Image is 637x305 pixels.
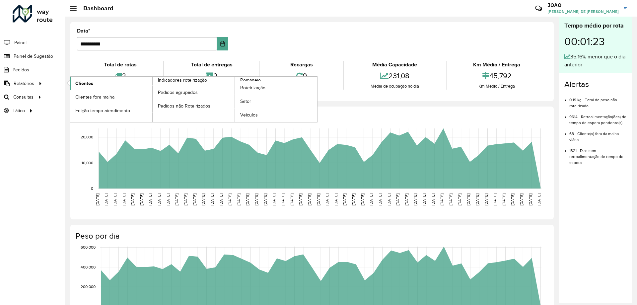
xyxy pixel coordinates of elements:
text: [DATE] [175,193,179,205]
span: Relatórios [14,80,34,87]
div: Km Médio / Entrega [448,61,545,69]
div: 2 [79,69,162,83]
div: Média de ocupação no dia [345,83,444,90]
text: [DATE] [458,193,462,205]
text: [DATE] [528,193,532,205]
text: [DATE] [351,193,356,205]
a: Edição tempo atendimento [70,104,152,117]
text: [DATE] [183,193,188,205]
label: Data [77,27,90,35]
div: Total de entregas [166,61,257,69]
text: [DATE] [378,193,382,205]
text: [DATE] [422,193,426,205]
text: [DATE] [113,193,117,205]
text: [DATE] [219,193,223,205]
span: Veículos [240,112,258,118]
text: [DATE] [449,193,453,205]
a: Clientes [70,77,152,90]
text: [DATE] [201,193,205,205]
text: [DATE] [404,193,409,205]
text: [DATE] [537,193,541,205]
text: [DATE] [440,193,444,205]
text: [DATE] [210,193,214,205]
text: 20,000 [81,135,93,139]
div: 35,16% menor que o dia anterior [564,53,627,69]
div: Tempo médio por rota [564,21,627,30]
span: Painel de Sugestão [14,53,53,60]
text: [DATE] [122,193,126,205]
div: 2 [166,69,257,83]
text: [DATE] [413,193,417,205]
li: 9614 - Retroalimentação(ões) de tempo de espera pendente(s) [569,109,627,126]
text: [DATE] [519,193,524,205]
span: Tático [13,107,25,114]
text: [DATE] [272,193,276,205]
div: 00:01:23 [564,30,627,53]
text: [DATE] [475,193,479,205]
span: Roteirização [240,84,265,91]
text: 600,000 [81,245,96,249]
span: [PERSON_NAME] DE [PERSON_NAME] [547,9,619,15]
span: Clientes fora malha [75,94,114,101]
a: Indicadores roteirização [70,77,235,122]
a: Pedidos não Roteirizados [153,99,235,113]
li: 1321 - Dias sem retroalimentação de tempo de espera [569,143,627,166]
text: [DATE] [369,193,373,205]
span: Edição tempo atendimento [75,107,130,114]
div: 45,792 [448,69,545,83]
text: [DATE] [263,193,267,205]
h4: Peso por dia [76,231,547,241]
div: 0 [262,69,341,83]
text: [DATE] [510,193,515,205]
span: Romaneio [240,77,261,84]
a: Clientes fora malha [70,90,152,104]
text: [DATE] [192,193,197,205]
h2: Dashboard [77,5,113,12]
text: [DATE] [281,193,285,205]
h4: Alertas [564,80,627,89]
text: [DATE] [342,193,347,205]
li: 68 - Cliente(s) fora da malha viária [569,126,627,143]
text: [DATE] [395,193,400,205]
span: Indicadores roteirização [158,77,207,84]
div: 231,08 [345,69,444,83]
text: [DATE] [307,193,312,205]
div: Recargas [262,61,341,69]
text: [DATE] [360,193,365,205]
span: Setor [240,98,251,105]
text: [DATE] [298,193,303,205]
span: Painel [14,39,27,46]
h3: JOAO [547,2,619,8]
text: [DATE] [245,193,249,205]
text: [DATE] [237,193,241,205]
text: [DATE] [387,193,391,205]
text: [DATE] [502,193,506,205]
a: Roteirização [235,81,317,95]
text: [DATE] [325,193,329,205]
a: Romaneio [153,77,318,122]
text: 400,000 [81,265,96,269]
button: Choose Date [217,37,229,50]
span: Pedidos não Roteirizados [158,103,210,110]
text: [DATE] [139,193,144,205]
text: [DATE] [95,193,100,205]
text: [DATE] [431,193,435,205]
text: [DATE] [484,193,488,205]
a: Contato Rápido [531,1,546,16]
text: [DATE] [228,193,232,205]
li: 0,19 kg - Total de peso não roteirizado [569,92,627,109]
text: 0 [91,186,93,191]
span: Consultas [13,94,34,101]
div: Km Médio / Entrega [448,83,545,90]
span: Pedidos [13,66,29,73]
text: [DATE] [130,193,135,205]
span: Clientes [75,80,93,87]
text: [DATE] [157,193,161,205]
a: Veículos [235,109,317,122]
text: 200,000 [81,285,96,289]
text: [DATE] [254,193,258,205]
text: [DATE] [104,193,108,205]
div: Total de rotas [79,61,162,69]
text: [DATE] [316,193,320,205]
text: [DATE] [493,193,497,205]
